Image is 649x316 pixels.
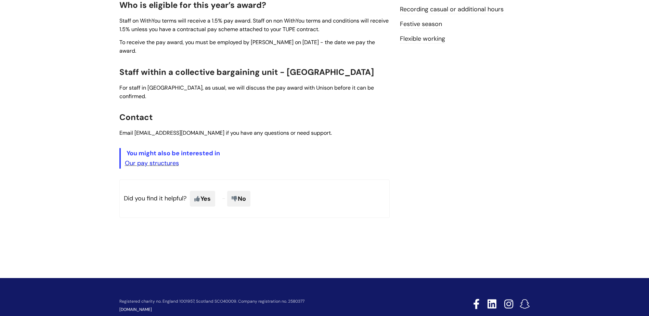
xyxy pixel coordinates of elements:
p: Registered charity no. England 1001957, Scotland SCO40009. Company registration no. 2580377 [119,299,425,304]
p: Did you find it helpful? [119,180,390,218]
span: No [227,191,250,207]
a: Our pay structures [125,159,179,167]
span: Staff within a collective bargaining unit - [GEOGRAPHIC_DATA] [119,67,374,77]
a: Flexible working [400,35,445,43]
span: Email [EMAIL_ADDRESS][DOMAIN_NAME] if you have any questions or need support. [119,129,332,136]
a: Festive season [400,20,442,29]
span: Contact [119,112,153,122]
span: Yes [190,191,215,207]
span: To receive the pay award, you must be employed by [PERSON_NAME] on [DATE] - the date we pay the a... [119,39,375,54]
a: [DOMAIN_NAME] [119,307,152,312]
span: You might also be interested in [127,149,220,157]
span: For staff in [GEOGRAPHIC_DATA], as usual, we will discuss the pay award with Unison before it can... [119,84,374,100]
a: Recording casual or additional hours [400,5,504,14]
span: Staff on WithYou terms will receive a 1.5% pay award. Staff on non WithYou terms and conditions w... [119,17,389,33]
